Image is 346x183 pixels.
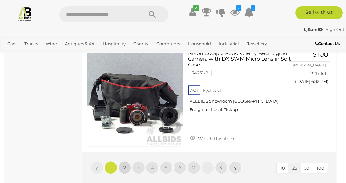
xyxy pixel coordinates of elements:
span: 7 [192,165,195,170]
a: 7 [187,161,200,174]
span: 10 [280,165,285,170]
a: 6 [173,161,186,174]
a: Contact Us [315,40,341,47]
span: 100 [317,165,324,170]
a: Wine [43,39,59,49]
strong: bj&aml [304,27,323,32]
a: » [229,161,242,174]
a: bj&aml [304,27,324,32]
a: Cars [5,39,19,49]
span: 3 [137,165,140,170]
a: 2 [230,6,240,18]
b: Contact Us [315,41,340,46]
i: 1 [251,5,255,11]
a: [GEOGRAPHIC_DATA] [46,49,97,60]
a: Trucks [22,39,40,49]
span: 50 [304,165,309,170]
a: 3 [132,161,145,174]
a: Computers [154,39,182,49]
a: Nikon Coolpix P600 Cherry Red Digital Camera with DX SWM Micro Lens in Soft Case 54231-8 ACT Fysh... [193,50,289,117]
a: Office [5,49,22,60]
a: Sign Out [326,27,344,32]
a: Household [185,39,214,49]
a: 5 [160,161,173,174]
a: Hospitality [100,39,128,49]
a: Charity [131,39,151,49]
button: Search [136,6,168,22]
a: 1 [104,161,117,174]
span: 1 [110,165,112,170]
a: Jewellery [244,39,270,49]
span: 2 [123,165,126,170]
a: $100 [PERSON_NAME] 22h left ([DATE] 6:32 PM) [299,50,330,87]
a: 2 [118,161,131,174]
img: Allbids.com.au [17,6,32,22]
button: 10 [277,163,289,173]
a: Sell with us [295,6,343,19]
a: 4 [146,161,159,174]
span: 5 [165,165,167,170]
a: Antiques & Art [62,39,97,49]
a: Watch this item [188,133,236,143]
button: 100 [313,163,328,173]
a: « [91,161,103,174]
span: 4 [151,165,154,170]
i: 2 [236,5,241,11]
a: Sports [25,49,43,60]
a: 1 [244,6,254,18]
span: 31 [219,165,224,170]
i: ✔ [193,5,199,11]
li: [PERSON_NAME] [289,61,330,69]
span: 25 [292,165,297,170]
a: Industrial [216,39,242,49]
span: Watch this item [196,136,234,142]
a: … [201,161,214,174]
span: 6 [179,165,182,170]
a: ✔ [188,6,197,18]
button: 50 [300,163,313,173]
a: 31 [215,161,228,174]
button: 25 [288,163,301,173]
span: | [324,27,325,32]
